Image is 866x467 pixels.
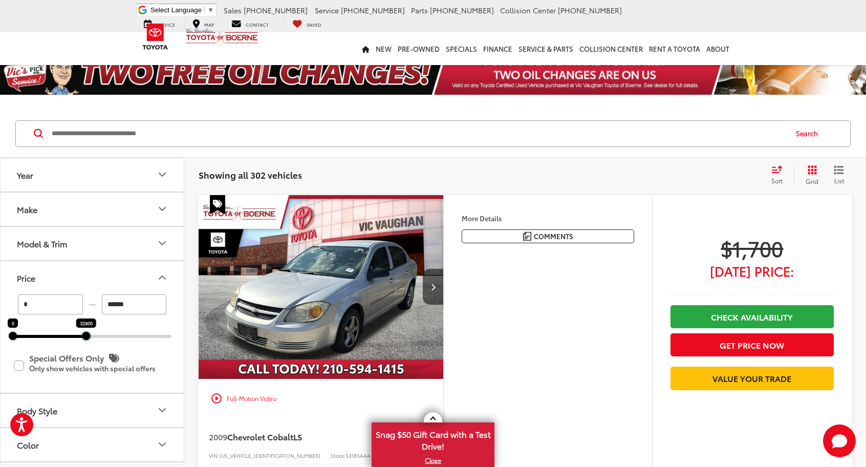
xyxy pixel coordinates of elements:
svg: Start Chat [823,424,856,457]
div: 2009 Chevrolet Cobalt LS 0 [198,195,444,379]
button: Search [786,121,833,146]
img: Vic Vaughan Toyota of Boerne [185,28,258,46]
input: minimum Buy price [18,294,83,314]
span: Select Language [150,6,202,14]
a: Collision Center [576,32,646,65]
span: — [86,300,99,309]
button: Model & TrimModel & Trim [1,227,185,260]
span: Service [315,5,339,15]
a: 2009 Chevrolet Cobalt LS2009 Chevrolet Cobalt LS2009 Chevrolet Cobalt LS2009 Chevrolet Cobalt LS [198,195,444,379]
span: Grid [806,177,818,185]
div: Make [156,203,168,215]
a: Contact [224,18,276,29]
a: My Saved Vehicles [285,18,329,29]
span: Comments [534,231,573,241]
button: MakeMake [1,193,185,226]
span: List [834,176,844,185]
div: Color [156,438,168,451]
span: Snag $50 Gift Card with a Test Drive! [373,423,493,455]
label: Special Offers Only [14,349,170,383]
button: YearYear [1,158,185,192]
a: Service [136,18,183,29]
div: Year [156,168,168,181]
span: Stock: [331,452,345,459]
span: [DATE] Price: [670,266,834,276]
span: [US_VEHICLE_IDENTIFICATION_NUMBER] [219,452,320,459]
img: 2009 Chevrolet Cobalt LS [198,195,444,380]
span: 53185AAA [345,452,371,459]
span: Showing all 302 vehicles [199,168,302,181]
a: Map [185,18,222,29]
div: Price [156,271,168,284]
span: Sales [224,5,242,15]
span: Collision Center [500,5,556,15]
button: Body StyleBody Style [1,394,185,427]
span: [PHONE_NUMBER] [558,5,622,15]
div: Model & Trim [17,239,67,248]
div: Color [17,440,39,450]
button: Next image [423,269,443,305]
img: Comments [523,232,531,241]
a: Home [359,32,373,65]
div: 32800 [76,318,96,328]
a: 2009Chevrolet CobaltLS [209,431,398,442]
div: Make [17,204,37,214]
span: Saved [307,21,321,28]
a: Pre-Owned [395,32,443,65]
span: LS [293,431,302,442]
span: [PHONE_NUMBER] [341,5,405,15]
span: Parts [411,5,428,15]
button: Toggle Chat Window [823,424,856,457]
button: List View [826,165,852,185]
a: New [373,32,395,65]
a: Specials [443,32,480,65]
button: Comments [462,229,634,243]
button: Get Price Now [670,333,834,356]
button: ColorColor [1,428,185,461]
span: [PHONE_NUMBER] [430,5,494,15]
span: Special [210,195,225,215]
p: Only show vehicles with special offers [29,365,170,372]
input: maximum Buy price [102,294,167,314]
div: Model & Trim [156,237,168,249]
span: [PHONE_NUMBER] [244,5,308,15]
button: Grid View [794,165,826,185]
a: Value Your Trade [670,367,834,390]
img: Toyota [136,20,175,53]
a: Service & Parts: Opens in a new tab [515,32,576,65]
a: Select Language​ [150,6,214,14]
span: VIN: [209,452,219,459]
a: Check Availability [670,305,834,328]
input: Search by Make, Model, or Keyword [51,121,786,146]
div: Body Style [17,406,57,415]
a: Rent a Toyota [646,32,703,65]
span: ​ [204,6,205,14]
div: Price [17,273,35,283]
h4: More Details [462,215,634,222]
a: About [703,32,732,65]
span: Sort [771,176,783,185]
span: 2009 [209,431,227,442]
div: 0 [8,318,18,328]
a: Finance [480,32,515,65]
span: $1,700 [670,235,834,261]
button: PricePrice [1,261,185,294]
button: Select sort value [766,165,794,185]
span: ▼ [207,6,214,14]
div: Year [17,170,33,180]
div: Body Style [156,404,168,416]
span: Chevrolet Cobalt [227,431,293,442]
